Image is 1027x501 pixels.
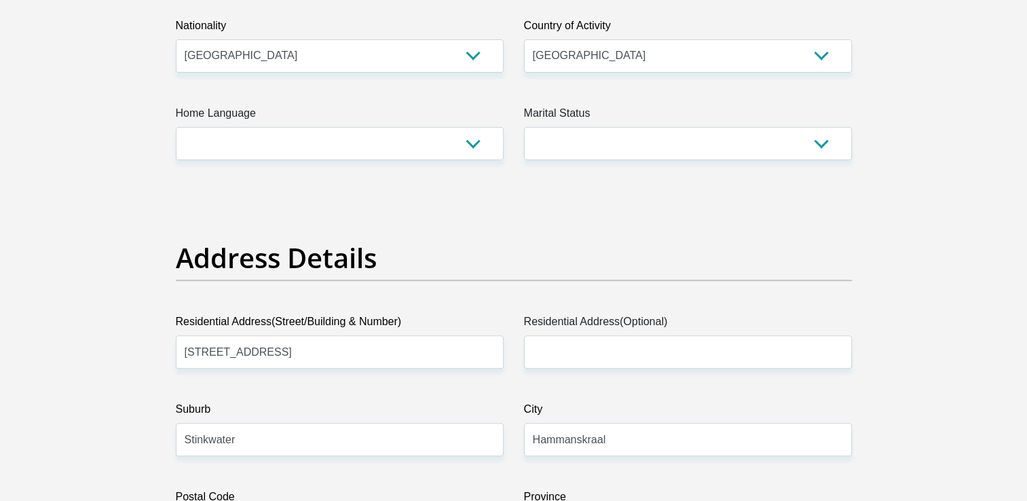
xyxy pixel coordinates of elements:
[524,18,852,39] label: Country of Activity
[176,18,504,39] label: Nationality
[176,242,852,274] h2: Address Details
[176,423,504,456] input: Suburb
[524,335,852,369] input: Address line 2 (Optional)
[524,401,852,423] label: City
[524,423,852,456] input: City
[176,105,504,127] label: Home Language
[176,401,504,423] label: Suburb
[176,335,504,369] input: Valid residential address
[524,105,852,127] label: Marital Status
[176,314,504,335] label: Residential Address(Street/Building & Number)
[524,314,852,335] label: Residential Address(Optional)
